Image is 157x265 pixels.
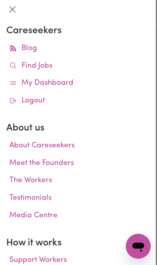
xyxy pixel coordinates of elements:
a: Media Centre [6,207,150,225]
a: About Careseekers [6,137,150,155]
a: Meet the Founders [6,155,150,172]
a: Logout [6,92,150,110]
a: The Workers [6,172,150,190]
h2: About us [6,122,150,134]
a: Testimonials [6,190,150,207]
h2: Careseekers [6,25,150,37]
h2: How it works [6,237,150,249]
iframe: Button to launch messaging window [126,234,151,259]
a: My Dashboard [6,75,150,92]
a: Find Jobs [6,57,150,75]
a: Blog [6,40,150,57]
